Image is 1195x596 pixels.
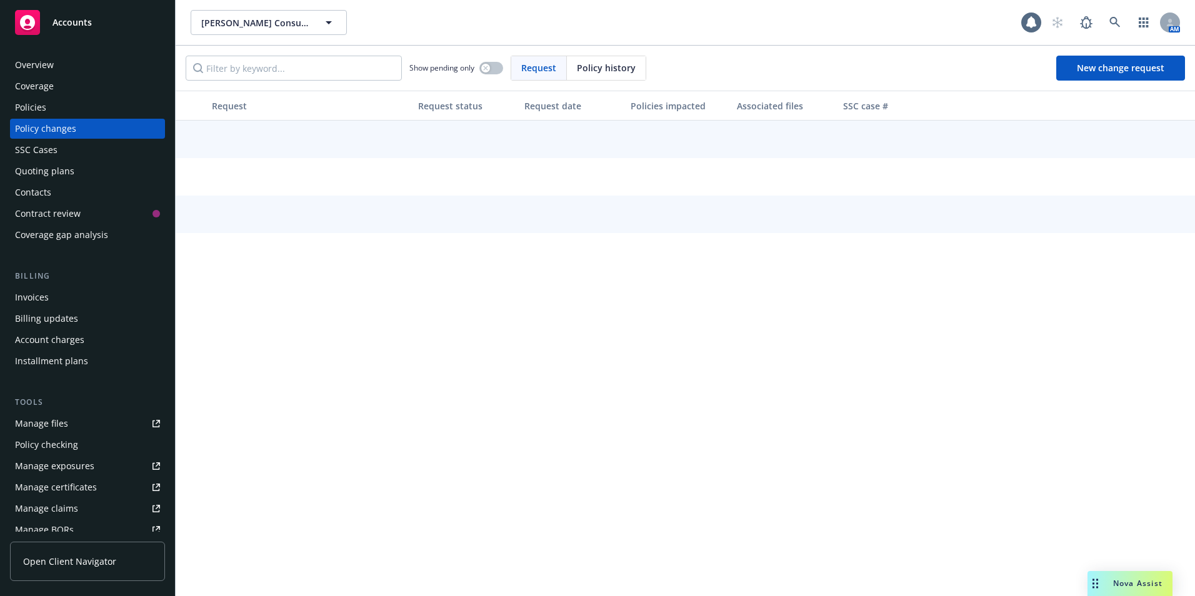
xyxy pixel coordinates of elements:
button: Nova Assist [1087,571,1172,596]
a: Manage exposures [10,456,165,476]
a: Installment plans [10,351,165,371]
a: Manage claims [10,499,165,519]
span: Request [521,61,556,74]
a: Coverage gap analysis [10,225,165,245]
div: Drag to move [1087,571,1103,596]
div: Manage certificates [15,477,97,497]
button: Policies impacted [626,91,732,121]
a: Coverage [10,76,165,96]
button: [PERSON_NAME] Consulting Corp [191,10,347,35]
div: Coverage [15,76,54,96]
a: Billing updates [10,309,165,329]
div: Associated files [737,99,833,112]
span: Open Client Navigator [23,555,116,568]
div: Request status [418,99,514,112]
div: Policies impacted [631,99,727,112]
a: Account charges [10,330,165,350]
a: Overview [10,55,165,75]
a: Search [1102,10,1127,35]
div: Billing [10,270,165,282]
div: Coverage gap analysis [15,225,108,245]
button: Request [207,91,413,121]
button: SSC case # [838,91,932,121]
a: SSC Cases [10,140,165,160]
button: Request status [413,91,519,121]
a: Start snowing [1045,10,1070,35]
span: Nova Assist [1113,578,1162,589]
div: Installment plans [15,351,88,371]
div: Contract review [15,204,81,224]
a: Policies [10,97,165,117]
div: Policy checking [15,435,78,455]
div: Policies [15,97,46,117]
button: Request date [519,91,626,121]
div: Contacts [15,182,51,202]
div: SSC Cases [15,140,57,160]
a: Contacts [10,182,165,202]
div: Policy changes [15,119,76,139]
a: Accounts [10,5,165,40]
a: Manage files [10,414,165,434]
div: Manage exposures [15,456,94,476]
div: Request [212,99,408,112]
a: Policy changes [10,119,165,139]
span: New change request [1077,62,1164,74]
div: Manage BORs [15,520,74,540]
div: Manage claims [15,499,78,519]
div: Overview [15,55,54,75]
a: Quoting plans [10,161,165,181]
span: Policy history [577,61,636,74]
button: Associated files [732,91,838,121]
div: Account charges [15,330,84,350]
span: Accounts [52,17,92,27]
div: Request date [524,99,621,112]
a: Policy checking [10,435,165,455]
span: Show pending only [409,62,474,73]
a: New change request [1056,56,1185,81]
div: SSC case # [843,99,927,112]
a: Switch app [1131,10,1156,35]
a: Contract review [10,204,165,224]
a: Manage certificates [10,477,165,497]
a: Invoices [10,287,165,307]
input: Filter by keyword... [186,56,402,81]
div: Manage files [15,414,68,434]
div: Billing updates [15,309,78,329]
div: Quoting plans [15,161,74,181]
a: Report a Bug [1074,10,1099,35]
a: Manage BORs [10,520,165,540]
div: Invoices [15,287,49,307]
div: Tools [10,396,165,409]
span: [PERSON_NAME] Consulting Corp [201,16,309,29]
